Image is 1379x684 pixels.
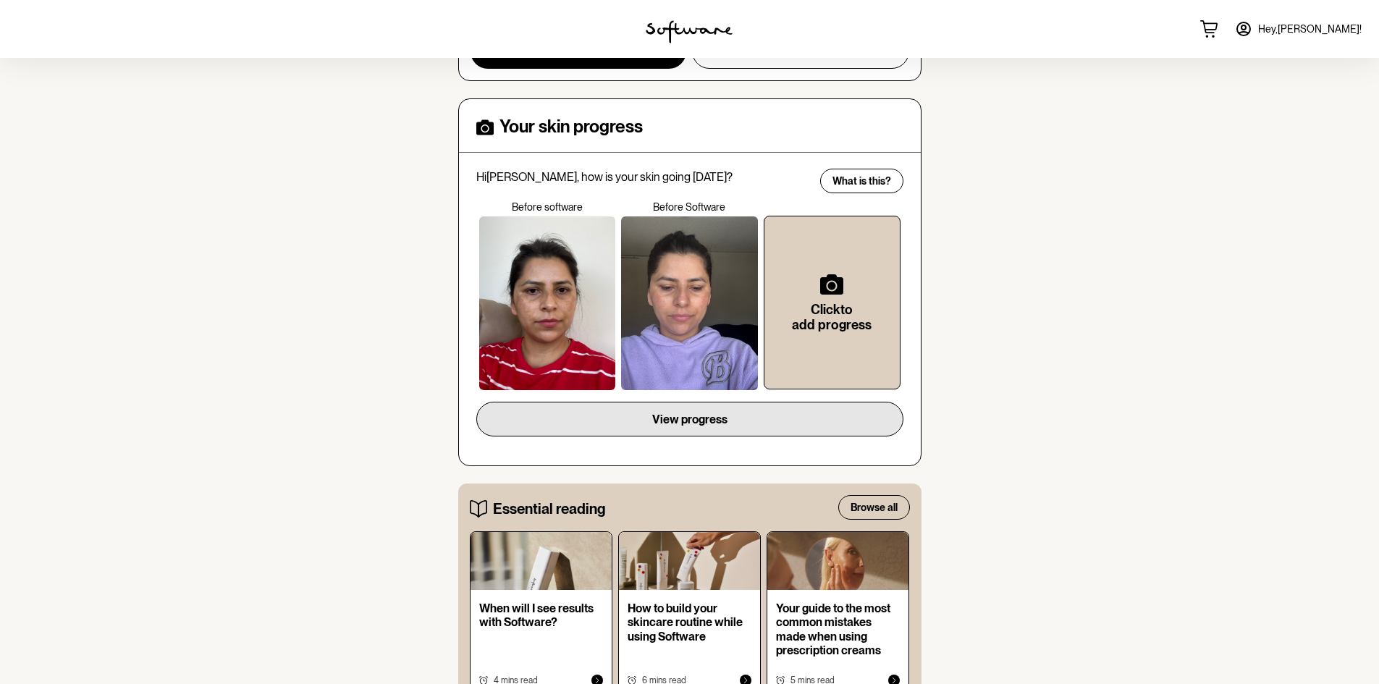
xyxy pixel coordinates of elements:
a: Hey,[PERSON_NAME]! [1226,12,1370,46]
p: Before Software [618,201,761,214]
h5: Essential reading [493,500,605,518]
button: What is this? [820,169,903,193]
h6: Click to add progress [788,302,877,333]
p: How to build your skincare routine while using Software [628,601,751,643]
button: View progress [476,402,903,436]
img: software logo [646,20,733,43]
h4: Your skin progress [499,117,643,138]
span: What is this? [832,175,891,187]
p: Before software [476,201,619,214]
p: Hi [PERSON_NAME] , how is your skin going [DATE]? [476,170,811,184]
span: View progress [652,413,728,426]
span: Browse all [851,502,898,514]
button: Browse all [838,495,910,520]
span: Hey, [PERSON_NAME] ! [1258,23,1362,35]
p: Your guide to the most common mistakes made when using prescription creams [776,601,900,657]
p: When will I see results with Software? [479,601,603,629]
